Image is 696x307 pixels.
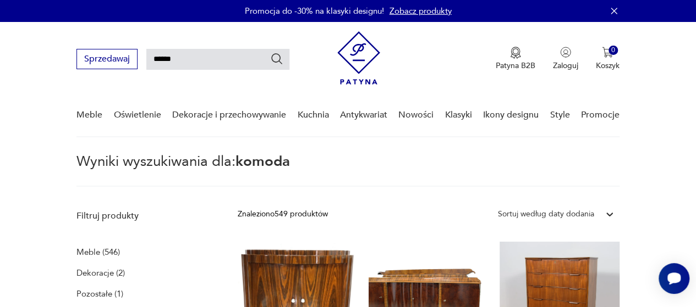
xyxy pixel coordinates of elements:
[483,94,539,136] a: Ikony designu
[496,60,535,71] p: Patyna B2B
[235,152,290,171] span: komoda
[76,56,138,64] a: Sprzedawaj
[76,49,138,69] button: Sprzedawaj
[238,208,328,220] div: Znaleziono 549 produktów
[560,47,571,58] img: Ikonka użytkownika
[496,47,535,71] a: Ikona medaluPatyna B2B
[550,94,569,136] a: Style
[245,5,384,16] p: Promocja do -30% na klasyki designu!
[76,210,211,222] p: Filtruj produkty
[609,46,618,55] div: 0
[76,286,123,302] a: Pozostałe (1)
[297,94,328,136] a: Kuchnia
[596,47,620,71] button: 0Koszyk
[553,60,578,71] p: Zaloguj
[602,47,613,58] img: Ikona koszyka
[76,155,620,187] p: Wyniki wyszukiwania dla:
[498,208,594,220] div: Sortuj według daty dodania
[76,244,120,260] a: Meble (546)
[390,5,452,16] a: Zobacz produkty
[445,94,472,136] a: Klasyki
[496,47,535,71] button: Patyna B2B
[510,47,521,59] img: Ikona medalu
[337,31,380,85] img: Patyna - sklep z meblami i dekoracjami vintage
[659,263,689,294] iframe: Smartsupp widget button
[340,94,387,136] a: Antykwariat
[596,60,620,71] p: Koszyk
[114,94,161,136] a: Oświetlenie
[76,94,102,136] a: Meble
[398,94,434,136] a: Nowości
[172,94,286,136] a: Dekoracje i przechowywanie
[581,94,620,136] a: Promocje
[553,47,578,71] button: Zaloguj
[76,265,125,281] a: Dekoracje (2)
[270,52,283,65] button: Szukaj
